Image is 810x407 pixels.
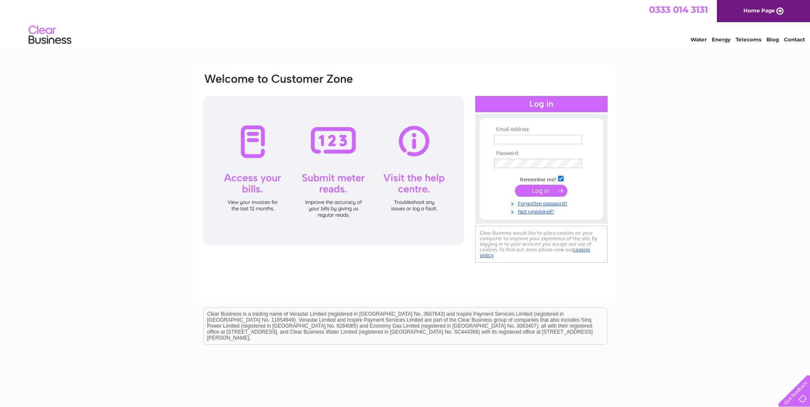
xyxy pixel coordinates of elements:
[736,36,761,43] a: Telecoms
[492,151,591,157] th: Password:
[784,36,805,43] a: Contact
[475,226,608,263] div: Clear Business would like to place cookies on your computer to improve your experience of the sit...
[204,5,607,41] div: Clear Business is a trading name of Verastar Limited (registered in [GEOGRAPHIC_DATA] No. 3667643...
[494,207,591,215] a: Not registered?
[712,36,731,43] a: Energy
[480,247,590,258] a: cookies policy
[494,199,591,207] a: Forgotten password?
[766,36,779,43] a: Blog
[690,36,707,43] a: Water
[492,127,591,133] th: Email Address:
[649,4,708,15] a: 0333 014 3131
[492,174,591,183] td: Remember me?
[28,22,72,48] img: logo.png
[515,185,567,197] input: Submit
